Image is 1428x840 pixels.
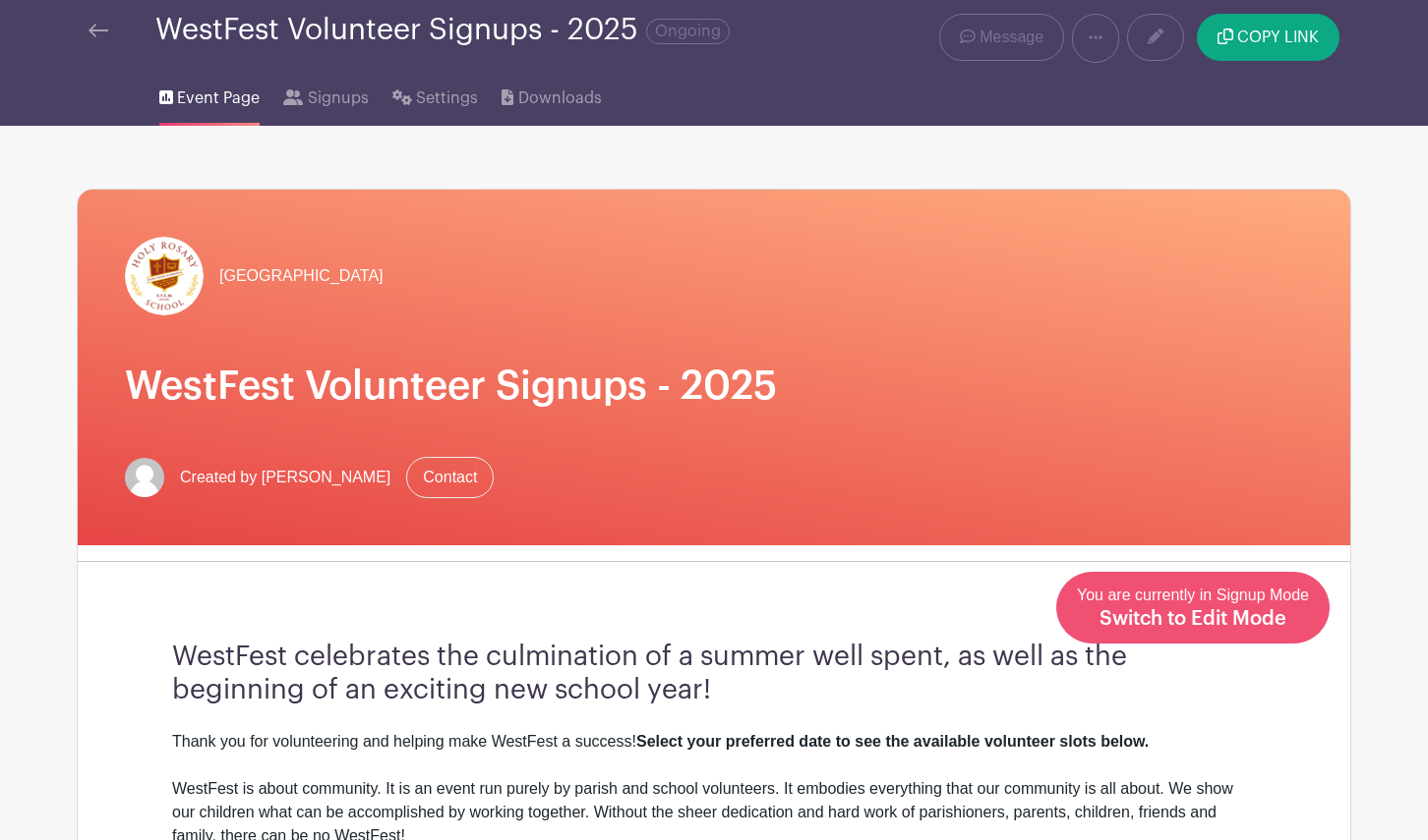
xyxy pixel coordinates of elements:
[392,63,478,126] a: Settings
[308,86,369,110] span: Signups
[1100,609,1286,629] span: Switch to Edit Mode
[406,457,494,498] a: Contact
[1237,29,1319,45] span: COPY LINK
[125,458,164,497] img: default-ce2991bfa6775e67f084385cd625a349d9dcbb7a52a09fb2fda1e96e2d18dcdb.png
[180,466,390,489] span: Created by [PERSON_NAME]
[125,363,1303,410] h1: WestFest Volunteer Signups - 2025
[89,24,108,37] img: back-arrow-29a5d9b10d5bd6ae65dc969a981735edf675c4d7a1fe02e03b50dbd4ba3cdb55.svg
[502,63,601,126] a: Downloads
[939,14,1064,61] a: Message
[155,14,730,46] div: WestFest Volunteer Signups - 2025
[646,19,730,44] span: Ongoing
[1197,14,1339,61] button: COPY LINK
[1056,572,1330,644] a: You are currently in Signup Mode Switch to Edit Mode
[636,733,1149,750] strong: Select your preferred date to see the available volunteer slots below.
[219,264,384,288] span: [GEOGRAPHIC_DATA]
[125,237,204,315] img: hr-logo-circle.png
[177,86,260,110] span: Event Page
[159,63,260,126] a: Event Page
[172,641,1256,706] h3: WestFest celebrates the culmination of a summer well spent, as well as the beginning of an exciti...
[416,86,478,110] span: Settings
[283,63,368,126] a: Signups
[172,730,1256,754] div: Thank you for volunteering and helping make WestFest a success!
[1077,587,1309,628] span: You are currently in Signup Mode
[518,86,602,110] span: Downloads
[980,26,1043,49] span: Message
